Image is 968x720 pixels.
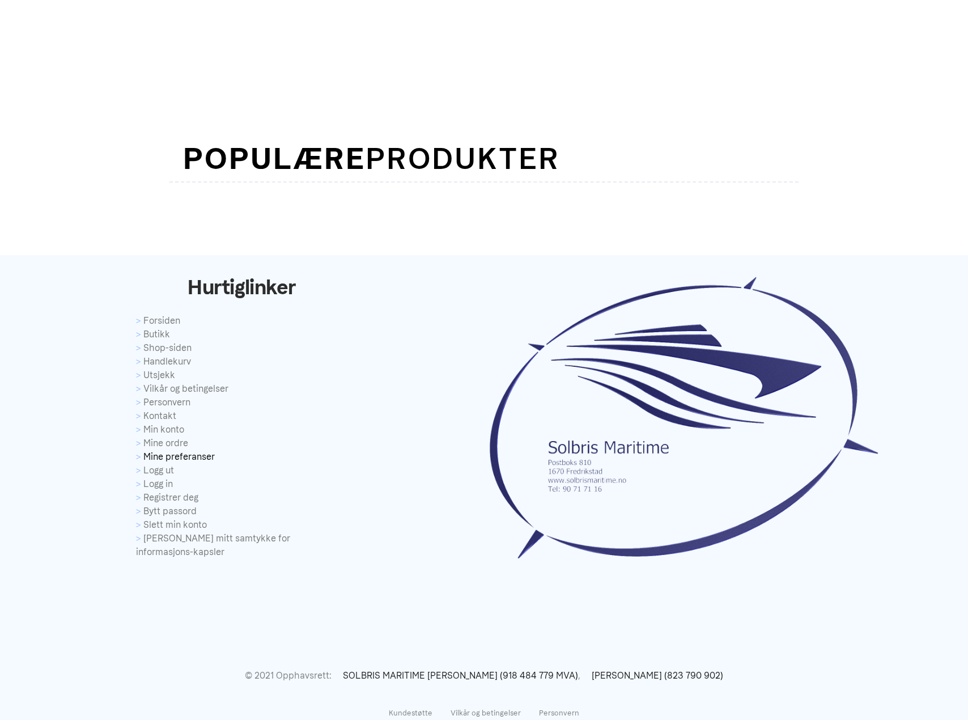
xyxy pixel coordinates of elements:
a: Butikk [136,328,349,341]
a: Mine ordre [136,437,349,450]
a: Mine preferanser [136,450,349,464]
a: Slett min konto [136,518,349,532]
a: Shop-siden [136,341,349,355]
a: Logg in [136,477,349,491]
a: Personvern [136,396,349,409]
a: Kontakt [136,409,349,423]
b: Populære [183,140,366,177]
h1: Produkter [169,135,799,183]
a: Forsiden [136,314,349,328]
a: Handlekurv [136,355,349,369]
a: Bytt passord [136,505,349,518]
span: © 2021 Opphavsrett: , [245,664,723,687]
a: [PERSON_NAME] (823 790 902) [580,670,723,681]
a: Logg ut [136,464,349,477]
a: Vilkår og betingelser [136,382,349,396]
img: logo_info.png [484,272,881,565]
a: SOLBRIS MARITIME [PERSON_NAME] (918 484 779 MVA) [332,670,578,681]
a: Registrer deg [136,491,349,505]
a: Min konto [136,423,349,437]
a: Utsjekk [136,369,349,382]
a: [PERSON_NAME] mitt samtykke for informasjons-kapsler [136,532,349,559]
